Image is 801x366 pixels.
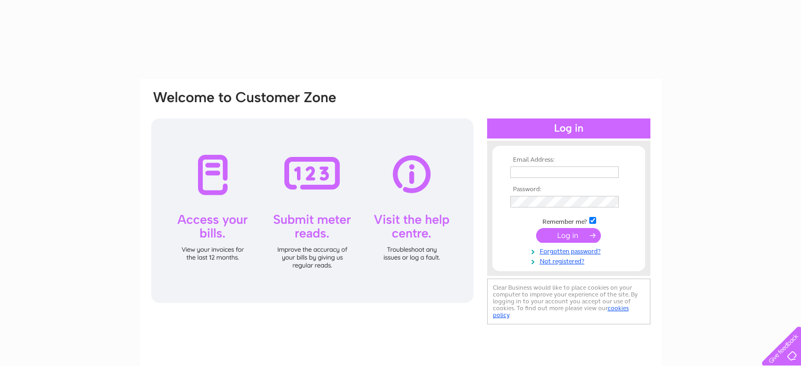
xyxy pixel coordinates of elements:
th: Password: [508,186,630,193]
th: Email Address: [508,156,630,164]
div: Clear Business would like to place cookies on your computer to improve your experience of the sit... [487,279,650,324]
input: Submit [536,228,601,243]
td: Remember me? [508,215,630,226]
a: Not registered? [510,255,630,265]
a: cookies policy [493,304,629,319]
a: Forgotten password? [510,245,630,255]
